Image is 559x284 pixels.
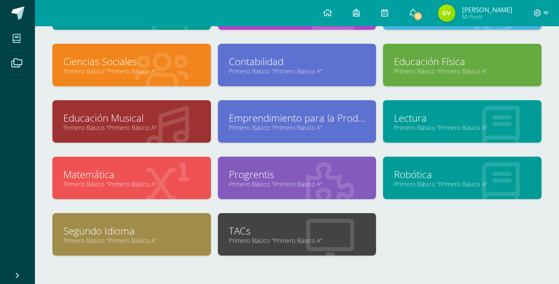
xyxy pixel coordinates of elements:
a: TACs [229,224,366,238]
a: Educación Física [394,55,531,68]
a: Primero Básico "Primero Básico A" [229,67,366,75]
a: Educación Musical [63,111,200,125]
img: 7b8152570b3a7cb9f4c1a9ba6aa4e27b.png [438,4,455,22]
a: Primero Básico "Primero Básico A" [394,67,531,75]
a: Progrentis [229,168,366,181]
span: 12 [413,11,423,21]
a: Primero Básico "Primero Básico A" [229,123,366,132]
a: Matemática [63,168,200,181]
a: Primero Básico "Primero Básico A" [63,123,200,132]
a: Robótica [394,168,531,181]
a: Contabilidad [229,55,366,68]
a: Primero Básico "Primero Básico A" [63,236,200,245]
a: Primero Básico "Primero Básico A" [229,180,366,188]
a: Lectura [394,111,531,125]
span: Mi Perfil [462,13,512,21]
a: Ciencias Sociales [63,55,200,68]
a: Segundo Idioma [63,224,200,238]
a: Primero Básico "Primero Básico A" [63,67,200,75]
a: Primero Básico "Primero Básico A" [394,123,531,132]
a: Primero Básico "Primero Básico A" [63,180,200,188]
span: [PERSON_NAME] [462,5,512,14]
a: Emprendimiento para la Productividad [229,111,366,125]
a: Primero Básico "Primero Básico A" [229,236,366,245]
a: Primero Básico "Primero Básico A" [394,180,531,188]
